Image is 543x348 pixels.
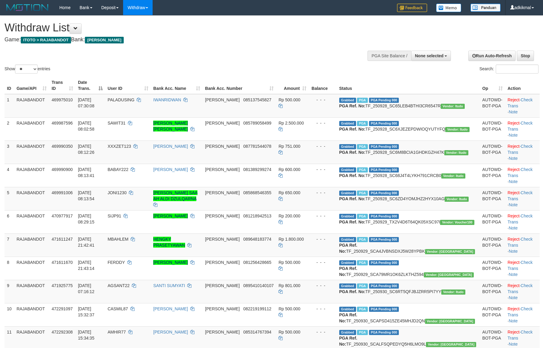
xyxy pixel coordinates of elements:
a: Check Trans [507,283,532,294]
span: JONI1230 [107,190,126,195]
span: Rp 751.000 [278,144,300,149]
a: [PERSON_NAME] [153,330,188,334]
span: [DATE] 15:34:35 [78,330,95,340]
td: · · [505,210,540,233]
span: Marked by adkfebri [357,330,368,335]
span: Rp 500.000 [278,330,300,334]
td: RAJABANDOT [14,210,49,233]
td: 9 [5,280,14,303]
th: User ID: activate to sort column ascending [105,77,151,94]
span: SIJP91 [107,214,121,218]
a: [PERSON_NAME] [PERSON_NAME] [153,121,188,131]
td: TF_250929_TX2V4D6T64QK05XSC97I [337,210,480,233]
a: Reject [507,260,520,265]
a: Check Trans [507,260,532,271]
span: [DATE] 08:29:15 [78,214,95,224]
span: [DATE] 07:30:08 [78,97,95,108]
span: Copy 085314767394 to clipboard [243,330,271,334]
span: Copy 081389299274 to clipboard [243,167,271,172]
span: Grabbed [339,98,356,103]
span: Rp 801.000 [278,283,300,288]
a: Reject [507,190,520,195]
span: MBAHLEM [107,237,128,242]
span: None selected [415,53,444,58]
label: Show entries [5,65,50,74]
span: AMHIR77 [107,330,126,334]
span: PGA Pending [369,283,399,289]
span: 472291097 [51,306,73,311]
td: · · [505,257,540,280]
a: Reject [507,214,520,218]
span: [PERSON_NAME] [205,237,240,242]
a: IWANRIDWAN [153,97,181,102]
a: Note [509,226,518,230]
span: Copy 082219199112 to clipboard [243,306,271,311]
td: TF_250929_SCA79MR1OK6ZLKTHZ594 [337,257,480,280]
span: Vendor URL: https://secure10.1velocity.biz [425,319,475,324]
b: PGA Ref. No: [339,173,365,178]
span: PALADUSING [107,97,134,102]
span: Vendor URL: https://secure10.1velocity.biz [424,272,474,277]
td: AUTOWD-BOT-PGA [480,117,505,141]
b: PGA Ref. No: [339,220,365,224]
td: 4 [5,164,14,187]
span: [DATE] 15:32:37 [78,306,95,317]
b: PGA Ref. No: [339,127,365,131]
span: [PERSON_NAME] [205,260,240,265]
div: PGA Site Balance / [368,51,411,61]
span: Vendor URL: https://secure6.1velocity.biz [445,197,469,202]
a: Note [509,272,518,277]
span: Marked by adkfebri [357,307,368,312]
span: Grabbed [339,167,356,172]
td: TF_250928_SC68J4T4LYKH791CRCB0 [337,164,480,187]
div: - - - [311,97,334,103]
span: Copy 0895410140107 to clipboard [243,283,274,288]
span: Copy 085789058499 to clipboard [243,121,271,125]
span: PGA Pending [369,260,399,265]
span: Grabbed [339,214,356,219]
td: AUTOWD-BOT-PGA [480,94,505,118]
a: Note [509,179,518,184]
span: [DATE] 08:12:26 [78,144,95,155]
td: RAJABANDOT [14,94,49,118]
th: Bank Acc. Number: activate to sort column ascending [203,77,276,94]
span: Copy 085868546355 to clipboard [243,190,271,195]
span: Rp 600.000 [278,167,300,172]
span: 472292308 [51,330,73,334]
a: Reject [507,283,520,288]
span: Vendor URL: https://secure6.1velocity.biz [445,127,469,132]
span: Copy 089648183774 to clipboard [243,237,271,242]
td: 3 [5,141,14,164]
a: Reject [507,97,520,102]
a: Note [509,156,518,161]
b: PGA Ref. No: [339,336,357,346]
span: [PERSON_NAME] [205,306,240,311]
a: Stop [517,51,534,61]
span: Grabbed [339,307,356,312]
a: [PERSON_NAME] SAA AH ALDI DZULQARNA [153,190,197,201]
td: RAJABANDOT [14,257,49,280]
a: Check Trans [507,237,532,248]
a: Note [509,249,518,254]
img: Feedback.jpg [397,4,427,12]
span: Vendor URL: https://secure10.1velocity.biz [426,342,476,347]
a: Run Auto-Refresh [468,51,516,61]
img: Button%20Memo.svg [436,4,461,12]
b: PGA Ref. No: [339,196,365,201]
a: HENGKY PRASETYAWAN [153,237,185,248]
span: Grabbed [339,237,356,242]
label: Search: [479,65,538,74]
th: Action [505,77,540,94]
td: TF_250928_SC6ZD4YOMJHZ2HYX10AG [337,187,480,210]
img: MOTION_logo.png [5,3,50,12]
span: 469990350 [51,144,73,149]
span: Vendor URL: https://secure6.1velocity.biz [441,289,465,295]
div: - - - [311,259,334,265]
span: [PERSON_NAME] [85,37,124,43]
span: Rp 200.000 [278,214,300,218]
a: Check Trans [507,214,532,224]
td: AUTOWD-BOT-PGA [480,187,505,210]
span: Rp 1.800.000 [278,237,304,242]
td: 2 [5,117,14,141]
a: Check Trans [507,306,532,317]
